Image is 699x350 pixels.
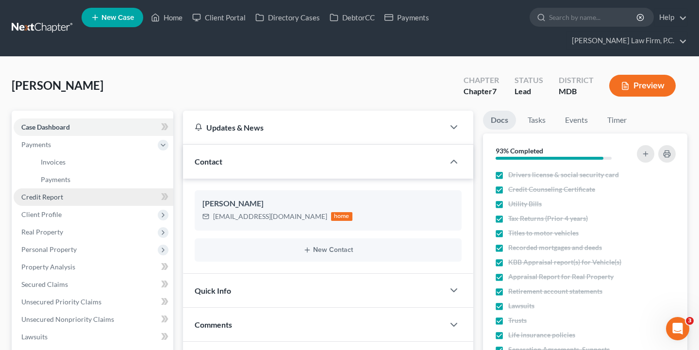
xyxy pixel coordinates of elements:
a: Client Portal [187,9,250,26]
span: Payments [41,175,70,183]
div: Status [515,75,543,86]
div: District [559,75,594,86]
span: Retirement account statements [508,286,602,296]
span: Trusts [508,316,527,325]
span: Titles to motor vehicles [508,228,579,238]
span: Utility Bills [508,199,542,209]
a: Timer [599,111,634,130]
a: Tasks [520,111,553,130]
span: 7 [492,86,497,96]
span: Secured Claims [21,280,68,288]
span: Invoices [41,158,66,166]
a: Docs [483,111,516,130]
a: Credit Report [14,188,173,206]
span: Contact [195,157,222,166]
a: Payments [380,9,434,26]
span: Case Dashboard [21,123,70,131]
span: Life insurance policies [508,330,575,340]
a: Home [146,9,187,26]
span: Unsecured Priority Claims [21,298,101,306]
span: Credit Counseling Certificate [508,184,595,194]
a: Case Dashboard [14,118,173,136]
div: [PERSON_NAME] [202,198,454,210]
a: Directory Cases [250,9,325,26]
span: Payments [21,140,51,149]
span: Real Property [21,228,63,236]
span: Property Analysis [21,263,75,271]
a: Unsecured Priority Claims [14,293,173,311]
a: Invoices [33,153,173,171]
button: Preview [609,75,676,97]
a: Lawsuits [14,328,173,346]
a: Unsecured Nonpriority Claims [14,311,173,328]
div: Lead [515,86,543,97]
span: Client Profile [21,210,62,218]
span: Drivers license & social security card [508,170,619,180]
span: Unsecured Nonpriority Claims [21,315,114,323]
span: Tax Returns (Prior 4 years) [508,214,588,223]
span: Personal Property [21,245,77,253]
strong: 93% Completed [496,147,543,155]
button: New Contact [202,246,454,254]
a: Secured Claims [14,276,173,293]
a: Payments [33,171,173,188]
span: Appraisal Report for Real Property [508,272,614,282]
span: Lawsuits [21,333,48,341]
div: Chapter [464,86,499,97]
span: New Case [101,14,134,21]
span: Comments [195,320,232,329]
span: Quick Info [195,286,231,295]
a: Property Analysis [14,258,173,276]
span: KBB Appraisal report(s) for Vehicle(s) [508,257,621,267]
a: Help [654,9,687,26]
a: DebtorCC [325,9,380,26]
span: 3 [686,317,694,325]
div: home [331,212,352,221]
iframe: Intercom live chat [666,317,689,340]
span: Lawsuits [508,301,534,311]
span: Credit Report [21,193,63,201]
a: [PERSON_NAME] Law Firm, P.C. [567,32,687,50]
input: Search by name... [549,8,638,26]
span: Recorded mortgages and deeds [508,243,602,252]
div: MDB [559,86,594,97]
div: Chapter [464,75,499,86]
span: [PERSON_NAME] [12,78,103,92]
div: [EMAIL_ADDRESS][DOMAIN_NAME] [213,212,327,221]
a: Events [557,111,596,130]
div: Updates & News [195,122,433,133]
